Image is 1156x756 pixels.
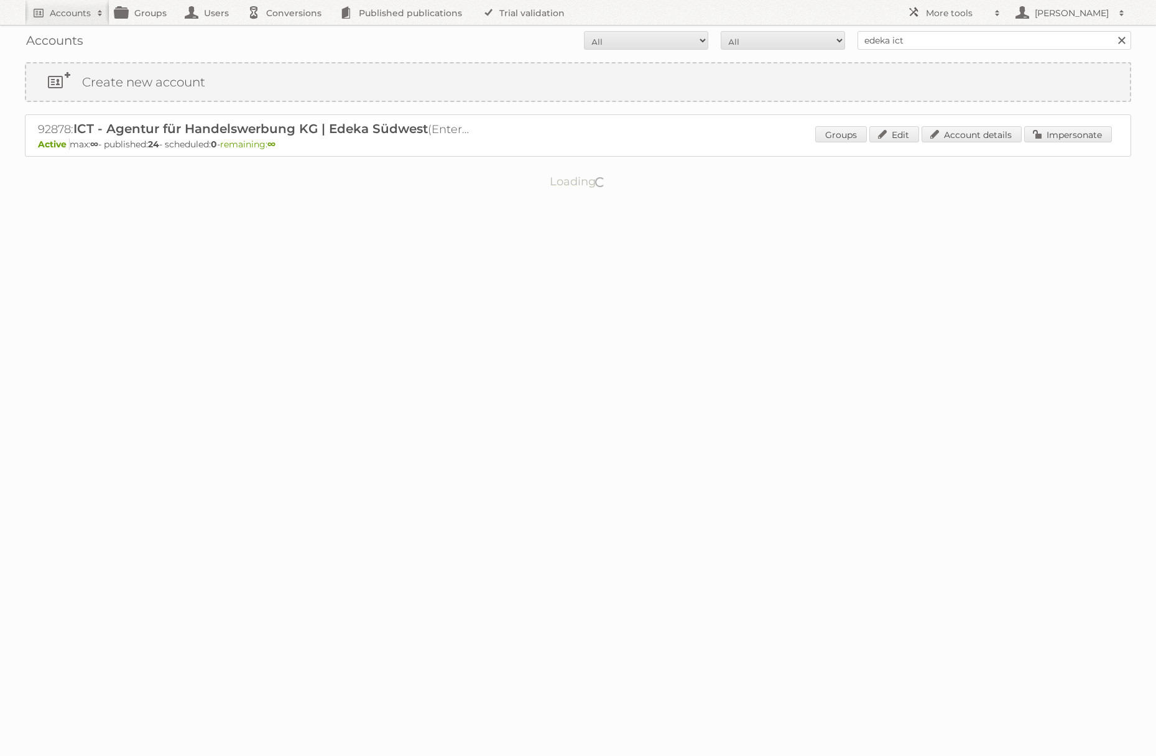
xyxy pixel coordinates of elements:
[38,139,70,150] span: Active
[815,126,867,142] a: Groups
[50,7,91,19] h2: Accounts
[922,126,1022,142] a: Account details
[38,121,473,137] h2: 92878: (Enterprise ∞) - TRIAL
[511,169,645,194] p: Loading
[26,63,1130,101] a: Create new account
[267,139,275,150] strong: ∞
[90,139,98,150] strong: ∞
[148,139,159,150] strong: 24
[1024,126,1112,142] a: Impersonate
[38,139,1118,150] p: max: - published: - scheduled: -
[211,139,217,150] strong: 0
[73,121,428,136] span: ICT - Agentur für Handelswerbung KG | Edeka Südwest
[1032,7,1112,19] h2: [PERSON_NAME]
[869,126,919,142] a: Edit
[926,7,988,19] h2: More tools
[220,139,275,150] span: remaining:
